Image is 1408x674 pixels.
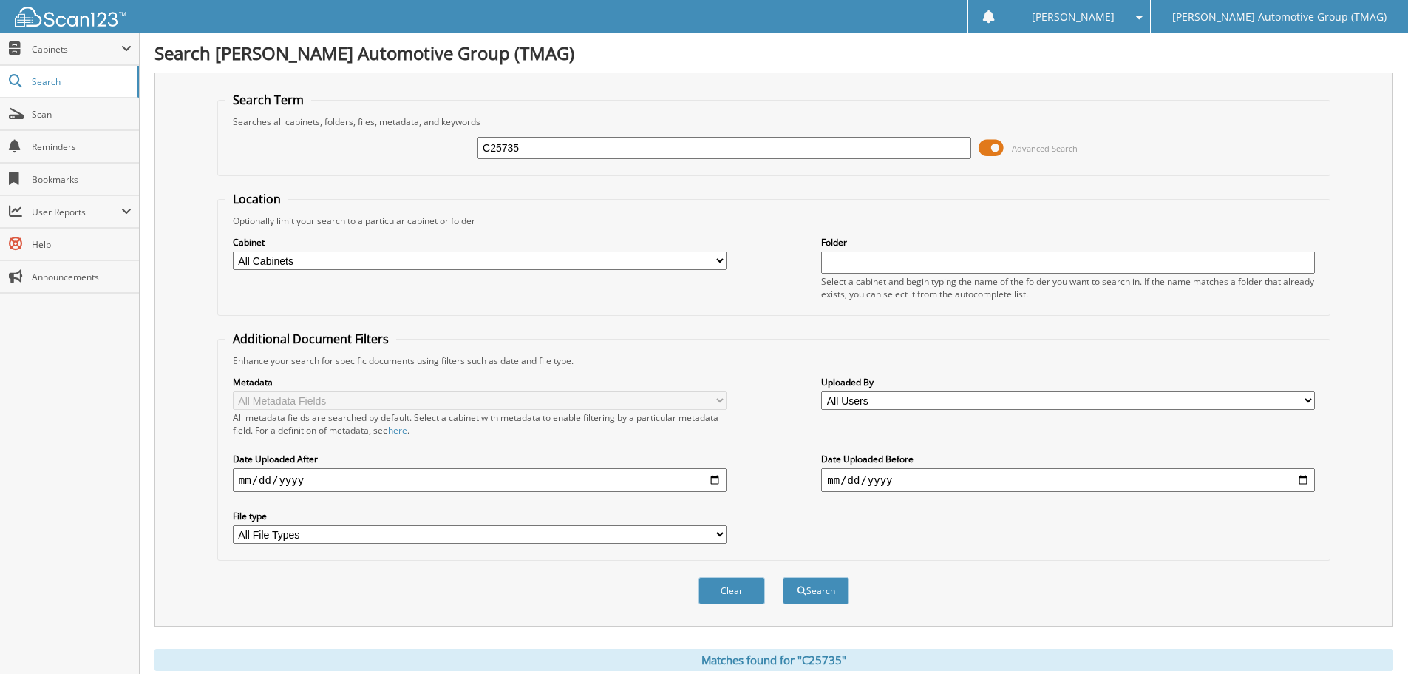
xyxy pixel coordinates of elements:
[225,354,1322,367] div: Enhance your search for specific documents using filters such as date and file type.
[821,468,1315,492] input: end
[32,271,132,283] span: Announcements
[233,236,727,249] label: Cabinet
[1012,143,1078,154] span: Advanced Search
[233,411,727,437] div: All metadata fields are searched by default. Select a cabinet with metadata to enable filtering b...
[15,7,126,27] img: scan123-logo-white.svg
[32,206,121,218] span: User Reports
[1032,13,1115,21] span: [PERSON_NAME]
[821,236,1315,249] label: Folder
[821,275,1315,300] div: Select a cabinet and begin typing the name of the folder you want to search in. If the name match...
[225,191,288,207] legend: Location
[225,215,1322,227] div: Optionally limit your search to a particular cabinet or folder
[821,376,1315,388] label: Uploaded By
[783,577,849,604] button: Search
[233,376,727,388] label: Metadata
[388,424,407,437] a: here
[821,453,1315,465] label: Date Uploaded Before
[1172,13,1387,21] span: [PERSON_NAME] Automotive Group (TMAG)
[32,75,129,88] span: Search
[32,238,132,251] span: Help
[154,649,1393,671] div: Matches found for "C25735"
[225,115,1322,128] div: Searches all cabinets, folders, files, metadata, and keywords
[233,453,727,465] label: Date Uploaded After
[32,141,132,153] span: Reminders
[32,108,132,121] span: Scan
[698,577,765,604] button: Clear
[225,331,396,347] legend: Additional Document Filters
[225,92,311,108] legend: Search Term
[233,510,727,522] label: File type
[154,41,1393,65] h1: Search [PERSON_NAME] Automotive Group (TMAG)
[32,43,121,55] span: Cabinets
[233,468,727,492] input: start
[32,173,132,186] span: Bookmarks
